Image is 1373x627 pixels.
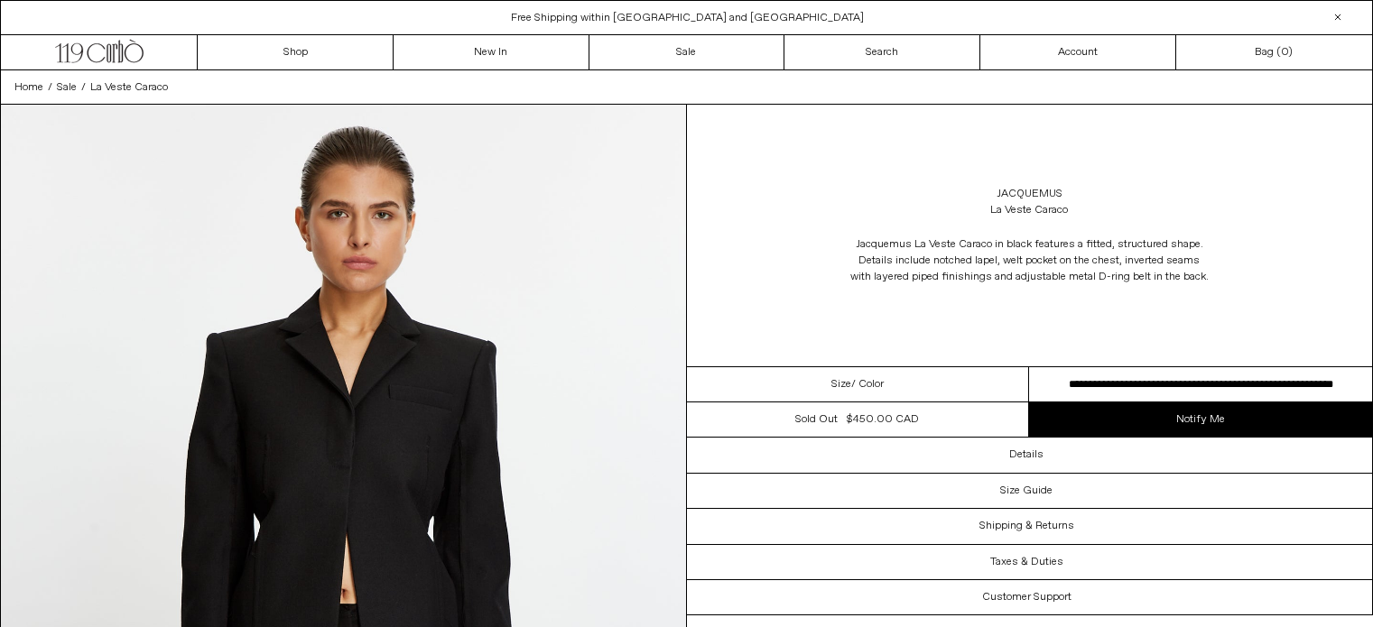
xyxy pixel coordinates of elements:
[198,35,394,69] a: Shop
[795,411,838,428] div: Sold out
[511,11,864,25] a: Free Shipping within [GEOGRAPHIC_DATA] and [GEOGRAPHIC_DATA]
[57,79,77,96] a: Sale
[1000,484,1053,497] h3: Size Guide
[90,79,168,96] a: La Veste Caraco
[394,35,589,69] a: New In
[48,79,52,96] span: /
[849,236,1210,285] span: Jacquemus La Veste Caraco in black features a fitted, structured shape. Details include notched l...
[847,411,919,428] div: $450.00 CAD
[14,80,43,95] span: Home
[14,79,43,96] a: Home
[980,35,1176,69] a: Account
[1176,35,1372,69] a: Bag ()
[57,80,77,95] span: Sale
[1009,448,1044,461] h3: Details
[990,202,1068,218] div: La Veste Caraco
[979,520,1074,532] h3: Shipping & Returns
[982,591,1071,604] h3: Customer Support
[1029,402,1372,437] a: Notify Me
[589,35,785,69] a: Sale
[831,376,851,392] span: Size
[851,376,884,392] span: / Color
[997,186,1062,202] a: Jacquemus
[90,80,168,95] span: La Veste Caraco
[784,35,980,69] a: Search
[1281,45,1288,60] span: 0
[81,79,86,96] span: /
[990,556,1063,568] h3: Taxes & Duties
[1281,44,1293,60] span: )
